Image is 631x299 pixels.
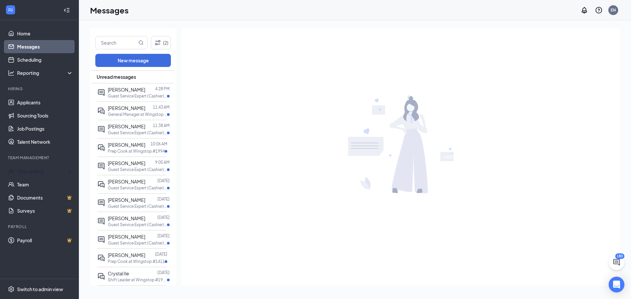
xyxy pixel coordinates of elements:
[108,234,145,240] span: [PERSON_NAME]
[108,148,165,154] p: Prep Cook at Wingstop #1994
[108,87,145,93] span: [PERSON_NAME]
[157,270,170,275] p: [DATE]
[108,197,145,203] span: [PERSON_NAME]
[108,259,165,264] p: Prep Cook at Wingstop #1411
[108,123,145,129] span: [PERSON_NAME]
[154,39,162,47] svg: Filter
[108,222,167,227] p: Guest Service Expert (Cashier) at Wingstop #1047
[153,104,170,110] p: 11:43 AM
[97,162,105,170] svg: ActiveChat
[151,141,167,147] p: 10:06 AM
[108,167,167,172] p: Guest Service Expert (Cashier) at Wingstop #2423
[609,254,624,270] button: ChatActive
[17,70,74,76] div: Reporting
[580,6,588,14] svg: Notifications
[157,178,170,183] p: [DATE]
[8,168,14,175] svg: UserCheck
[155,86,170,92] p: 4:28 PM
[151,36,171,49] button: Filter (2)
[17,168,68,175] div: Onboarding
[97,181,105,188] svg: ActiveDoubleChat
[97,272,105,280] svg: ActiveDoubleChat
[63,7,70,13] svg: Collapse
[155,160,170,165] p: 9:05 AM
[17,234,73,247] a: PayrollCrown
[97,217,105,225] svg: ActiveChat
[613,258,620,266] svg: ChatActive
[17,178,73,191] a: Team
[97,107,105,115] svg: ActiveDoubleChat
[8,86,72,92] div: Hiring
[157,215,170,220] p: [DATE]
[615,253,624,259] div: 180
[108,203,167,209] p: Guest Service Expert (Cashier) at Wingstop #2423
[96,36,137,49] input: Search
[17,109,73,122] a: Sourcing Tools
[108,93,167,99] p: Guest Service Expert (Cashier) at Wingstop #1994
[108,179,145,184] span: [PERSON_NAME]
[97,125,105,133] svg: ActiveChat
[108,130,167,136] p: Guest Service Expert (Cashier) at Wingstop #1994
[17,27,73,40] a: Home
[108,185,167,191] p: Guest Service Expert (Cashier) at Wingstop #1179
[108,105,145,111] span: [PERSON_NAME]
[157,233,170,239] p: [DATE]
[153,123,170,128] p: 11:38 AM
[108,270,129,276] span: Crystal Ile
[611,7,616,13] div: EN
[97,199,105,207] svg: ActiveChat
[8,224,72,229] div: Payroll
[108,240,167,246] p: Guest Service Expert (Cashier) at Wingstop #1690
[17,96,73,109] a: Applicants
[108,112,167,117] p: General Manager at Wingstop #2268
[97,236,105,244] svg: ActiveChat
[17,204,73,217] a: SurveysCrown
[108,252,145,258] span: [PERSON_NAME]
[97,74,136,80] span: Unread messages
[8,155,72,160] div: Team Management
[8,286,14,292] svg: Settings
[8,70,14,76] svg: Analysis
[108,277,167,283] p: Shift Leader at Wingstop #1994
[17,286,63,292] div: Switch to admin view
[17,122,73,135] a: Job Postings
[17,53,73,66] a: Scheduling
[90,5,129,16] h1: Messages
[108,142,145,148] span: [PERSON_NAME]
[155,251,167,257] p: [DATE]
[97,254,105,262] svg: ActiveDoubleChat
[157,196,170,202] p: [DATE]
[138,40,144,45] svg: MagnifyingGlass
[108,160,145,166] span: [PERSON_NAME]
[17,135,73,148] a: Talent Network
[97,144,105,152] svg: ActiveDoubleChat
[595,6,603,14] svg: QuestionInfo
[17,40,73,53] a: Messages
[7,7,14,13] svg: WorkstreamLogo
[97,89,105,96] svg: ActiveChat
[95,54,171,67] button: New message
[609,277,624,292] div: Open Intercom Messenger
[17,191,73,204] a: DocumentsCrown
[108,215,145,221] span: [PERSON_NAME]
